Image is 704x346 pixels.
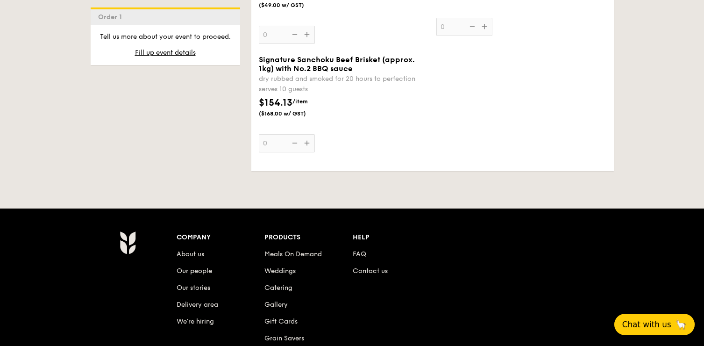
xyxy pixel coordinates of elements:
[177,250,204,258] a: About us
[98,13,126,21] span: Order 1
[675,319,687,330] span: 🦙
[259,1,322,9] span: ($49.00 w/ GST)
[614,314,695,335] button: Chat with us🦙
[135,49,196,57] span: Fill up event details
[177,317,214,325] a: We’re hiring
[264,334,304,342] a: Grain Savers
[353,250,366,258] a: FAQ
[264,267,296,275] a: Weddings
[177,267,212,275] a: Our people
[353,267,388,275] a: Contact us
[120,231,136,254] img: AYc88T3wAAAABJRU5ErkJggg==
[264,231,353,244] div: Products
[259,75,429,83] div: dry rubbed and smoked for 20 hours to perfection
[353,231,441,244] div: Help
[264,284,292,292] a: Catering
[259,110,322,117] span: ($168.00 w/ GST)
[177,284,210,292] a: Our stories
[264,250,322,258] a: Meals On Demand
[259,55,415,73] span: Signature Sanchoku Beef Brisket (approx. 1kg) with No.2 BBQ sauce
[264,301,288,309] a: Gallery
[98,32,233,42] p: Tell us more about your event to proceed.
[264,317,298,325] a: Gift Cards
[259,85,429,94] div: serves 10 guests
[177,231,265,244] div: Company
[177,301,218,309] a: Delivery area
[622,320,671,329] span: Chat with us
[292,98,308,105] span: /item
[259,97,292,108] span: $154.13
